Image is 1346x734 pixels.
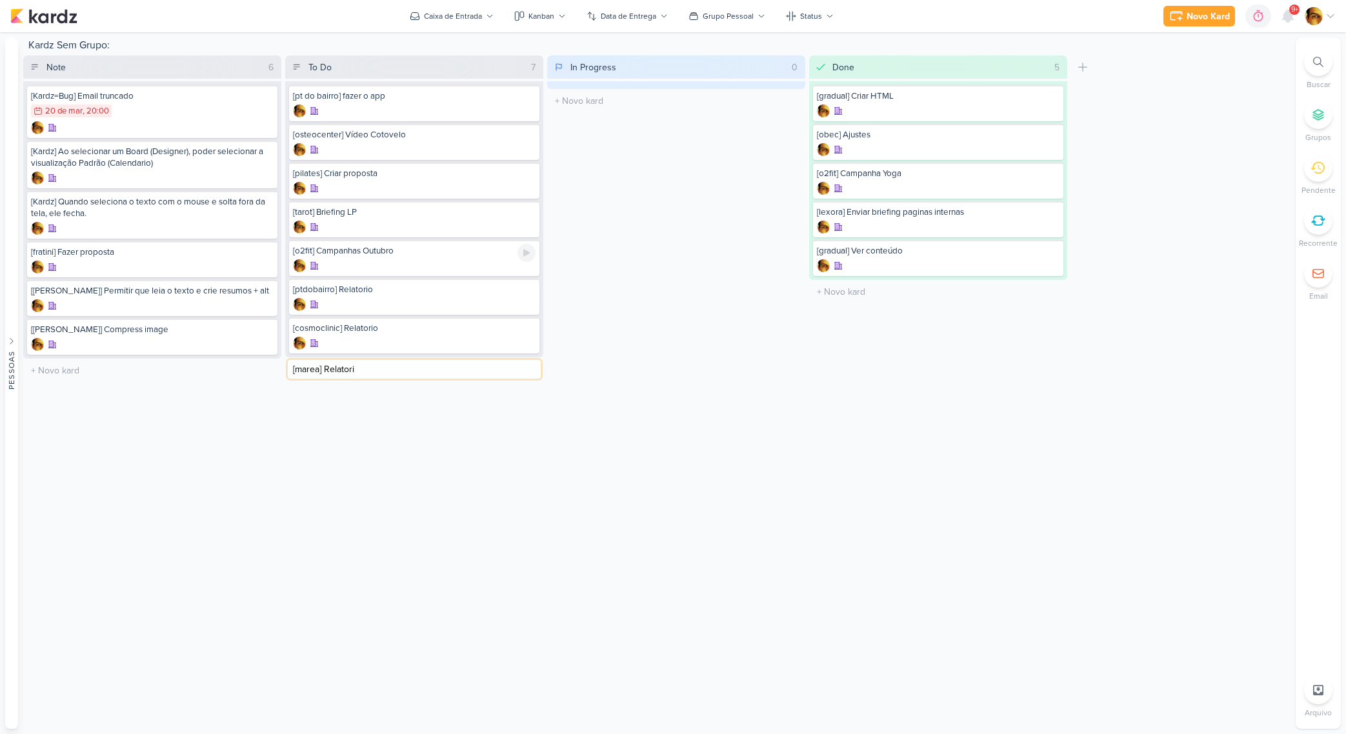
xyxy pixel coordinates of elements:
[31,338,44,351] img: Leandro Guedes
[526,61,541,74] div: 7
[1299,237,1338,249] p: Recorrente
[31,222,44,235] img: Leandro Guedes
[45,107,83,115] div: 20 de mar
[817,221,830,233] img: Leandro Guedes
[293,284,536,295] div: [ptdobairro] Relatorio
[31,172,44,184] div: Criador(a): Leandro Guedes
[31,146,274,169] div: [Kardz] Ao selecionar um Board (Designer), poder selecionar a visualização Padrão (Calendario)
[293,143,306,156] img: Leandro Guedes
[293,206,536,218] div: [tarot] Briefing LP
[817,143,830,156] div: Criador(a): Leandro Guedes
[817,221,830,233] div: Criador(a): Leandro Guedes
[293,90,536,102] div: [pt do bairro] fazer o app
[6,351,17,390] div: Pessoas
[31,246,274,258] div: [fratini] Fazer proposta
[1163,6,1235,26] button: Novo Kard
[817,182,830,195] img: Leandro Guedes
[31,285,274,297] div: [amelia] Permitir que leia o texto e crie resumos + alt
[293,259,306,272] img: Leandro Guedes
[31,261,44,273] img: Leandro Guedes
[293,322,536,334] div: [cosmoclinic] Relatorio
[31,196,274,219] div: [Kardz] Quando seleciona o texto com o mouse e solta fora da tela, ele fecha.
[293,221,306,233] img: Leandro Guedes
[31,121,44,134] img: Leandro Guedes
[31,261,44,273] div: Criador(a): Leandro Guedes
[31,172,44,184] img: Leandro Guedes
[31,90,274,102] div: [Kardz=Bug] Email truncado
[1305,132,1331,143] p: Grupos
[1291,5,1298,15] span: 9+
[817,182,830,195] div: Criador(a): Leandro Guedes
[293,259,306,272] div: Criador(a): Leandro Guedes
[1296,48,1341,90] li: Ctrl + F
[1305,7,1323,25] img: Leandro Guedes
[293,104,306,117] img: Leandro Guedes
[550,92,803,110] input: + Novo kard
[1049,61,1065,74] div: 5
[817,129,1060,141] div: [obec] Ajustes
[293,298,306,311] img: Leandro Guedes
[1309,290,1328,302] p: Email
[293,182,306,195] div: Criador(a): Leandro Guedes
[23,37,1291,55] div: Kardz Sem Grupo:
[293,129,536,141] div: [osteocenter] Vídeo Cotovelo
[288,360,541,379] input: + Novo kard
[517,244,536,262] div: Ligar relógio
[31,121,44,134] div: Criador(a): Leandro Guedes
[1187,10,1230,23] div: Novo Kard
[293,182,306,195] img: Leandro Guedes
[293,143,306,156] div: Criador(a): Leandro Guedes
[817,206,1060,218] div: [lexora] Enviar briefing paginas internas
[817,104,830,117] img: Leandro Guedes
[31,338,44,351] div: Criador(a): Leandro Guedes
[1301,184,1336,196] p: Pendente
[10,8,77,24] img: kardz.app
[293,168,536,179] div: [pilates] Criar proposta
[293,104,306,117] div: Criador(a): Leandro Guedes
[812,283,1065,301] input: + Novo kard
[293,221,306,233] div: Criador(a): Leandro Guedes
[1305,707,1332,719] p: Arquivo
[31,299,44,312] div: Criador(a): Leandro Guedes
[5,37,18,729] button: Pessoas
[817,245,1060,257] div: [gradual] Ver conteúdo
[817,143,830,156] img: Leandro Guedes
[31,324,274,335] div: [amelia] Compress image
[817,259,830,272] div: Criador(a): Leandro Guedes
[26,361,279,380] input: + Novo kard
[817,168,1060,179] div: [o2fit] Campanha Yoga
[83,107,109,115] div: , 20:00
[31,222,44,235] div: Criador(a): Leandro Guedes
[293,298,306,311] div: Criador(a): Leandro Guedes
[817,259,830,272] img: Leandro Guedes
[1307,79,1331,90] p: Buscar
[263,61,279,74] div: 6
[787,61,803,74] div: 0
[31,299,44,312] img: Leandro Guedes
[817,104,830,117] div: Criador(a): Leandro Guedes
[817,90,1060,102] div: [gradual] Criar HTML
[293,245,536,257] div: [o2fit] Campanhas Outubro
[293,337,306,350] img: Leandro Guedes
[293,337,306,350] div: Criador(a): Leandro Guedes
